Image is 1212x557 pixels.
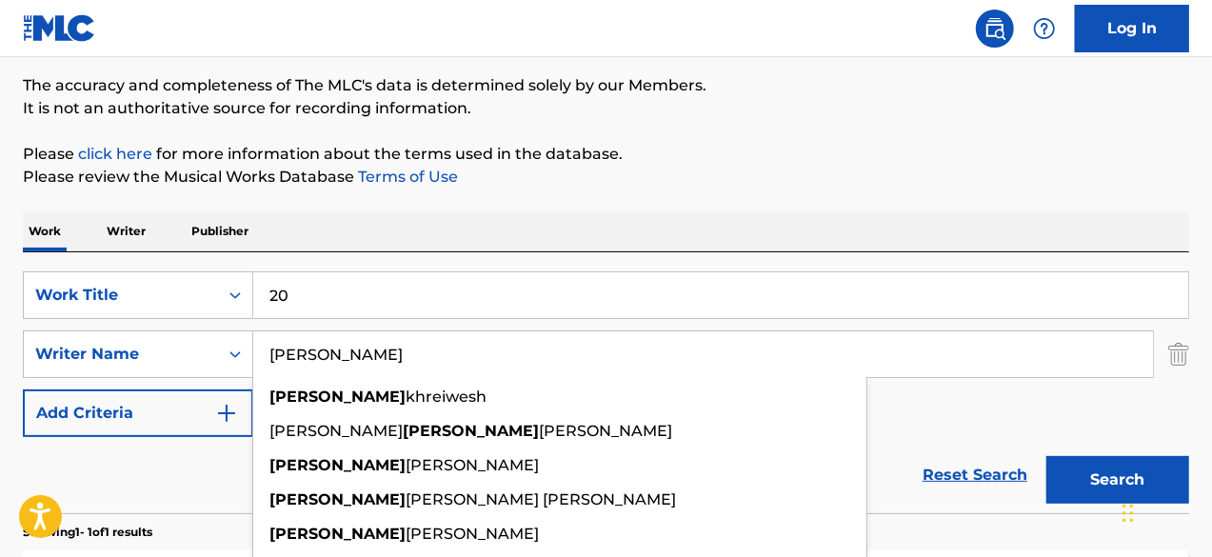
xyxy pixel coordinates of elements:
[215,402,238,425] img: 9d2ae6d4665cec9f34b9.svg
[1033,17,1056,40] img: help
[354,168,458,186] a: Terms of Use
[269,388,406,406] strong: [PERSON_NAME]
[269,490,406,508] strong: [PERSON_NAME]
[406,456,539,474] span: [PERSON_NAME]
[539,422,672,440] span: [PERSON_NAME]
[23,271,1189,513] form: Search Form
[35,343,207,366] div: Writer Name
[269,525,406,543] strong: [PERSON_NAME]
[23,97,1189,120] p: It is not an authoritative source for recording information.
[23,143,1189,166] p: Please for more information about the terms used in the database.
[1117,466,1212,557] iframe: Chat Widget
[269,456,406,474] strong: [PERSON_NAME]
[23,166,1189,189] p: Please review the Musical Works Database
[23,389,253,437] button: Add Criteria
[406,525,539,543] span: [PERSON_NAME]
[78,145,152,163] a: click here
[406,490,676,508] span: [PERSON_NAME] [PERSON_NAME]
[101,211,151,251] p: Writer
[1123,485,1134,542] div: Drag
[35,284,207,307] div: Work Title
[1025,10,1063,48] div: Help
[269,422,403,440] span: [PERSON_NAME]
[23,211,67,251] p: Work
[403,422,539,440] strong: [PERSON_NAME]
[23,74,1189,97] p: The accuracy and completeness of The MLC's data is determined solely by our Members.
[984,17,1006,40] img: search
[186,211,254,251] p: Publisher
[1046,456,1189,504] button: Search
[23,14,96,42] img: MLC Logo
[976,10,1014,48] a: Public Search
[23,524,152,541] p: Showing 1 - 1 of 1 results
[1075,5,1189,52] a: Log In
[1168,330,1189,378] img: Delete Criterion
[406,388,487,406] span: khreiwesh
[913,454,1037,496] a: Reset Search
